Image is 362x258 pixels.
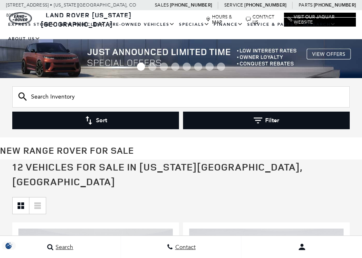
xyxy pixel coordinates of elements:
a: About Us [6,32,42,46]
img: Land Rover [9,12,32,25]
a: Finance [212,18,245,32]
a: Research [301,18,338,32]
a: Specials [177,18,212,32]
span: Go to slide 5 [183,63,191,71]
span: Go to slide 2 [148,63,156,71]
a: Land Rover [US_STATE][GEOGRAPHIC_DATA] [41,11,132,29]
a: [PHONE_NUMBER] [314,2,356,8]
a: Hours & Map [206,14,242,25]
a: New Vehicles [58,18,107,32]
a: EXPRESS STORE [6,18,58,32]
a: Contact Us [246,14,279,25]
span: Go to slide 6 [194,63,202,71]
a: [STREET_ADDRESS] • [US_STATE][GEOGRAPHIC_DATA], CO 80905 [6,2,136,18]
a: [PHONE_NUMBER] [244,2,286,8]
span: Go to slide 1 [137,63,145,71]
a: Service & Parts [245,18,301,32]
button: Filter [183,112,350,129]
span: Go to slide 3 [160,63,168,71]
nav: Main Navigation [6,18,356,46]
button: Sort [12,112,179,129]
a: [PHONE_NUMBER] [170,2,212,8]
a: land-rover [9,12,32,25]
input: Search Inventory [12,86,350,108]
button: Open user profile menu [241,237,362,257]
a: Pre-Owned Vehicles [107,18,177,32]
span: Contact [173,244,196,251]
span: Go to slide 8 [217,63,225,71]
span: Search [54,244,73,251]
span: Go to slide 7 [206,63,214,71]
span: 12 Vehicles for Sale in [US_STATE][GEOGRAPHIC_DATA], [GEOGRAPHIC_DATA] [12,160,302,188]
a: Visit Our Jaguar Website [288,14,352,25]
span: Go to slide 4 [171,63,179,71]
